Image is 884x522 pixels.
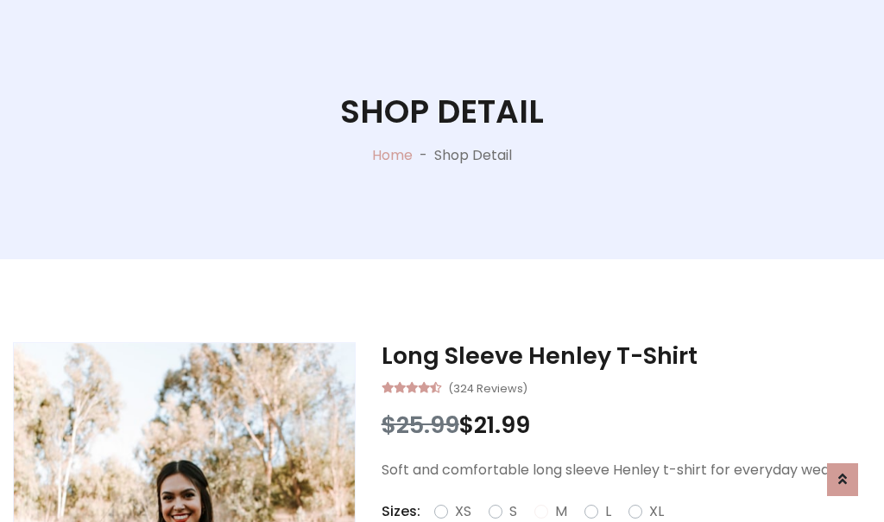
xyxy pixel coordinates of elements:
p: - [413,145,434,166]
h3: Long Sleeve Henley T-Shirt [382,342,871,370]
label: XS [455,501,471,522]
p: Shop Detail [434,145,512,166]
h3: $ [382,411,871,439]
a: Home [372,145,413,165]
span: 21.99 [474,409,530,441]
p: Soft and comfortable long sleeve Henley t-shirt for everyday wear. [382,460,871,481]
label: XL [649,501,664,522]
small: (324 Reviews) [448,377,527,398]
label: S [509,501,517,522]
label: M [555,501,567,522]
label: L [605,501,611,522]
h1: Shop Detail [340,92,544,131]
span: $25.99 [382,409,459,441]
p: Sizes: [382,501,420,522]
